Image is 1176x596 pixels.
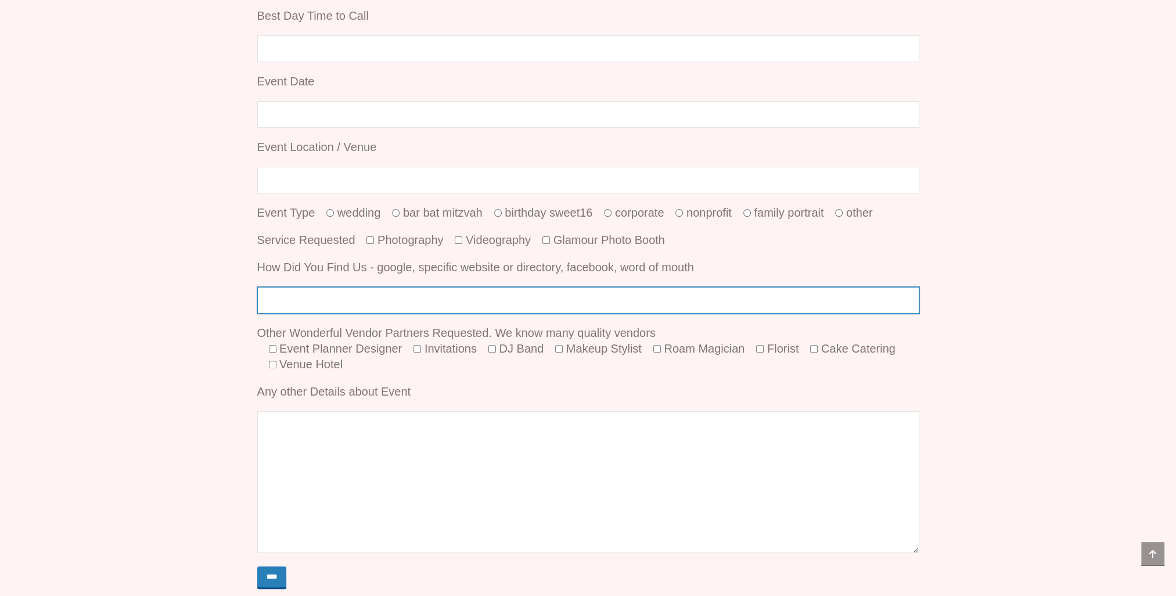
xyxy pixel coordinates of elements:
[550,234,665,246] span: Glamour Photo Booth
[257,8,919,24] p: Best Day Time to Call
[257,325,919,372] p: Other Wonderful Vendor Partners Requested. We know many quality vendors
[843,206,872,219] span: other
[683,206,731,219] span: nonprofit
[374,234,443,246] span: Photography
[563,342,642,355] span: Makeup Stylist
[276,358,343,371] span: Venue Hotel
[257,139,919,155] p: Event Location / Venue
[612,206,664,219] span: corporate
[400,206,482,219] span: bar bat mitzvah
[818,342,895,355] span: Cake Catering
[496,342,544,355] span: DJ Band
[502,206,593,219] span: birthday sweet16
[421,342,477,355] span: Invitations
[334,206,380,219] span: wedding
[661,342,745,355] span: Roam Magician
[257,74,919,89] p: Event Date
[257,260,919,275] p: How Did You Find Us - google, specific website or directory, facebook, word of mouth
[257,384,919,400] p: Any other Details about Event
[751,206,824,219] span: family portrait
[257,232,919,248] p: Service Requested
[764,342,799,355] span: Florist
[257,205,919,221] p: Event Type
[276,342,402,355] span: Event Planner Designer
[462,234,531,246] span: Videography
